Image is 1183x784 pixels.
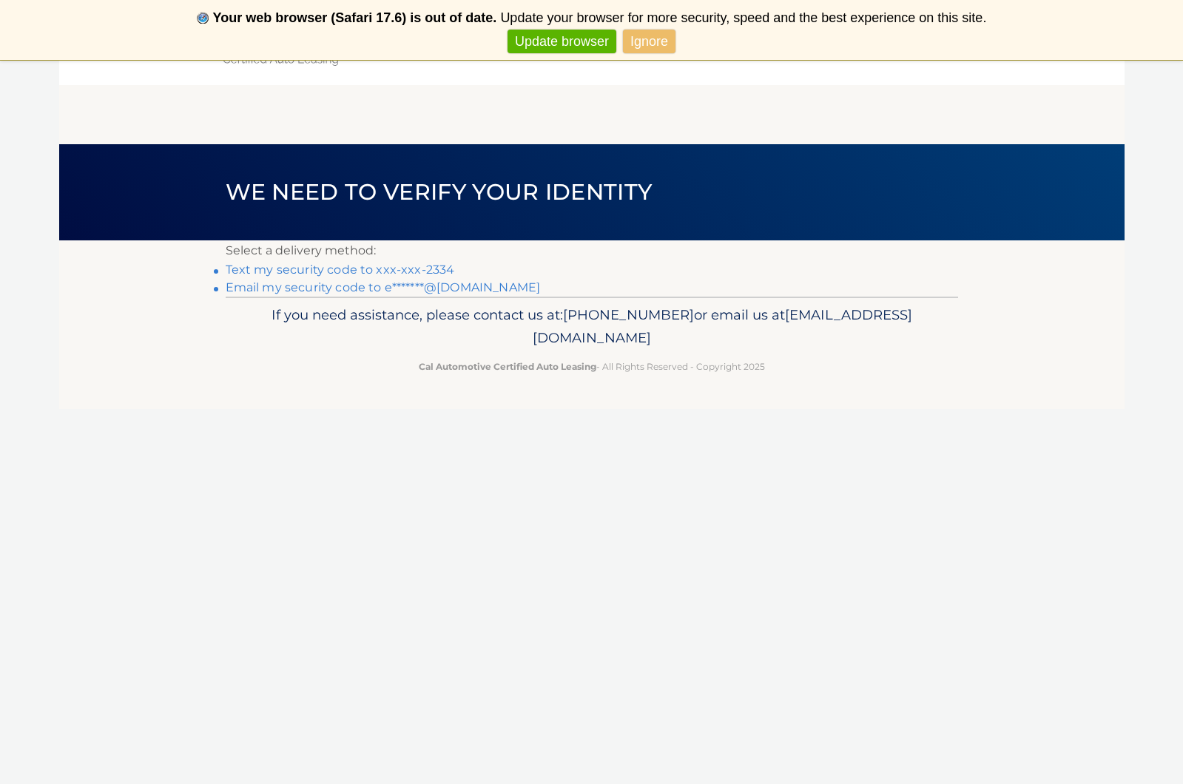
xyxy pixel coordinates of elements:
[500,10,986,25] span: Update your browser for more security, speed and the best experience on this site.
[226,263,455,277] a: Text my security code to xxx-xxx-2334
[508,30,616,54] a: Update browser
[226,178,653,206] span: We need to verify your identity
[235,359,948,374] p: - All Rights Reserved - Copyright 2025
[235,303,948,351] p: If you need assistance, please contact us at: or email us at
[623,30,675,54] a: Ignore
[419,361,596,372] strong: Cal Automotive Certified Auto Leasing
[226,280,541,294] a: Email my security code to e*******@[DOMAIN_NAME]
[563,306,694,323] span: [PHONE_NUMBER]
[213,10,497,25] b: Your web browser (Safari 17.6) is out of date.
[226,240,958,261] p: Select a delivery method:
